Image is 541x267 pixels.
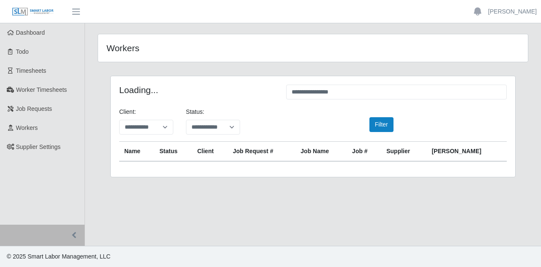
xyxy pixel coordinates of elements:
[295,142,347,162] th: Job Name
[154,142,192,162] th: Status
[16,29,45,36] span: Dashboard
[107,43,271,53] h4: Workers
[16,124,38,131] span: Workers
[119,85,273,95] h4: Loading...
[119,142,154,162] th: Name
[192,142,228,162] th: Client
[381,142,426,162] th: Supplier
[426,142,507,162] th: [PERSON_NAME]
[16,86,67,93] span: Worker Timesheets
[347,142,381,162] th: Job #
[7,253,110,260] span: © 2025 Smart Labor Management, LLC
[119,107,136,116] label: Client:
[228,142,295,162] th: Job Request #
[12,7,54,17] img: SLM Logo
[16,67,46,74] span: Timesheets
[16,143,61,150] span: Supplier Settings
[488,7,537,16] a: [PERSON_NAME]
[186,107,205,116] label: Status:
[16,48,29,55] span: Todo
[16,105,52,112] span: Job Requests
[369,117,393,132] button: Filter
